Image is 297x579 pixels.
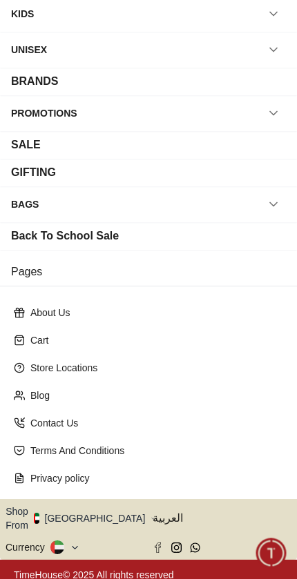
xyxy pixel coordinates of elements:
[190,542,200,553] a: Whatsapp
[30,444,278,458] p: Terms And Conditions
[171,542,182,553] a: Instagram
[11,1,34,26] div: KIDS
[256,538,287,569] div: Chat Widget
[153,542,163,553] a: Facebook
[11,137,41,153] div: SALE
[11,101,77,126] div: PROMOTIONS
[11,164,56,181] div: GIFTING
[30,471,278,485] p: Privacy policy
[6,540,50,554] div: Currency
[153,510,291,527] span: العربية
[11,228,119,244] div: Back To School Sale
[30,333,278,347] p: Cart
[30,306,278,320] p: About Us
[30,389,278,402] p: Blog
[11,73,58,90] div: BRANDS
[34,513,39,524] img: United Arab Emirates
[11,192,39,217] div: BAGS
[6,504,155,532] button: Shop From[GEOGRAPHIC_DATA]
[30,361,278,375] p: Store Locations
[153,504,291,532] button: العربية
[11,37,47,62] div: UNISEX
[30,416,278,430] p: Contact Us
